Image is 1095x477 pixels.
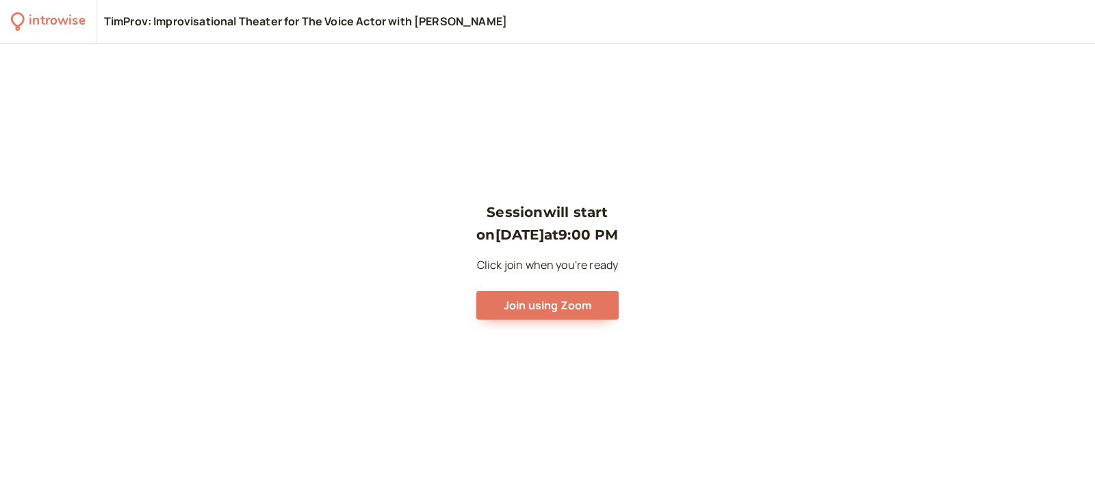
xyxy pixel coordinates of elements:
div: introwise [29,11,85,32]
h3: Session will start on [DATE] at 9:00 PM [476,201,618,246]
span: Join using Zoom [504,298,591,313]
button: Join using Zoom [476,291,618,320]
div: TimProv: Improvisational Theater for The Voice Actor with [PERSON_NAME] [104,14,507,29]
p: Click join when you're ready [476,257,618,274]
